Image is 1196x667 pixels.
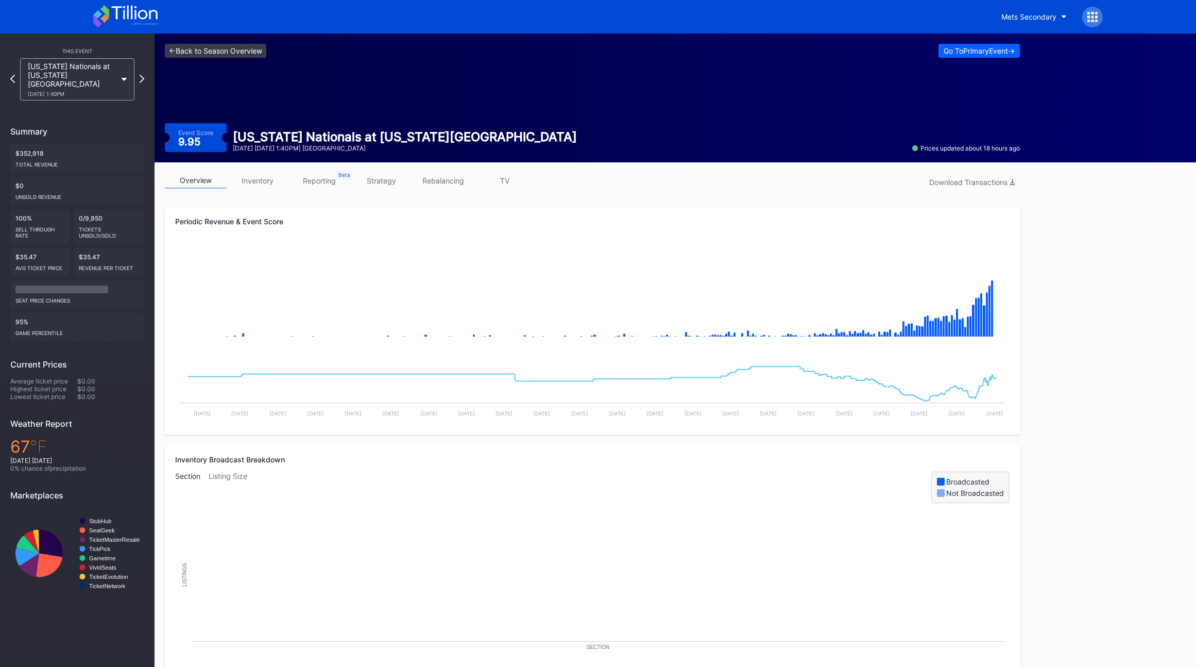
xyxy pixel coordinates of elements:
[835,410,852,416] text: [DATE]
[89,527,115,533] text: SeatGeek
[994,7,1074,26] button: Mets Secondary
[350,173,412,189] a: strategy
[458,410,475,416] text: [DATE]
[948,410,965,416] text: [DATE]
[533,410,550,416] text: [DATE]
[178,129,213,137] div: Event Score
[10,209,70,244] div: 100%
[79,261,140,271] div: Revenue per ticket
[10,48,144,54] div: This Event
[10,508,144,598] svg: Chart title
[10,393,77,401] div: Lowest ticket price
[873,410,890,416] text: [DATE]
[10,377,77,385] div: Average ticket price
[15,261,64,271] div: Avg ticket price
[946,489,1004,497] div: Not Broadcasted
[182,563,187,587] text: Listings
[74,248,145,276] div: $35.47
[175,472,209,503] div: Section
[89,555,116,561] text: Gametime
[10,385,77,393] div: Highest ticket price
[175,455,1010,464] div: Inventory Broadcast Breakdown
[10,177,144,205] div: $0
[345,410,362,416] text: [DATE]
[911,410,928,416] text: [DATE]
[912,144,1020,152] div: Prices updated about 18 hours ago
[10,464,144,472] div: 0 % chance of precipitation
[178,137,203,147] div: 9.95
[722,410,739,416] text: [DATE]
[1001,12,1056,21] div: Mets Secondary
[89,537,140,543] text: TicketMasterResale
[10,490,144,501] div: Marketplaces
[89,518,112,524] text: StubHub
[227,173,288,189] a: inventory
[209,472,255,503] div: Listing Size
[15,157,139,168] div: Total Revenue
[89,574,128,580] text: TicketEvolution
[77,385,144,393] div: $0.00
[10,457,144,464] div: [DATE] [DATE]
[10,248,70,276] div: $35.47
[175,503,1010,658] svg: Chart title
[10,359,144,370] div: Current Prices
[797,410,814,416] text: [DATE]
[938,44,1020,58] button: Go ToPrimaryEvent->
[924,175,1020,189] button: Download Transactions
[420,410,437,416] text: [DATE]
[609,410,626,416] text: [DATE]
[10,419,144,429] div: Weather Report
[15,326,139,336] div: Game percentile
[74,209,145,244] div: 0/9,950
[10,313,144,341] div: 95%
[10,126,144,137] div: Summary
[233,129,577,144] div: [US_STATE] Nationals at [US_STATE][GEOGRAPHIC_DATA]
[15,222,64,239] div: Sell Through Rate
[685,410,702,416] text: [DATE]
[89,546,111,552] text: TickPick
[231,410,248,416] text: [DATE]
[587,644,609,650] text: Section
[175,347,1010,424] svg: Chart title
[382,410,399,416] text: [DATE]
[929,178,1015,187] div: Download Transactions
[194,410,211,416] text: [DATE]
[77,377,144,385] div: $0.00
[89,564,116,571] text: VividSeats
[175,217,1010,226] div: Periodic Revenue & Event Score
[760,410,777,416] text: [DATE]
[165,173,227,189] a: overview
[28,62,116,97] div: [US_STATE] Nationals at [US_STATE][GEOGRAPHIC_DATA]
[646,410,663,416] text: [DATE]
[30,437,47,457] span: ℉
[28,91,116,97] div: [DATE] 1:40PM
[571,410,588,416] text: [DATE]
[986,410,1003,416] text: [DATE]
[175,244,1010,347] svg: Chart title
[474,173,536,189] a: TV
[944,46,1015,55] div: Go To Primary Event ->
[79,222,140,239] div: Tickets Unsold/Sold
[269,410,286,416] text: [DATE]
[946,477,989,486] div: Broadcasted
[412,173,474,189] a: rebalancing
[15,190,139,200] div: Unsold Revenue
[288,173,350,189] a: reporting
[89,583,126,589] text: TicketNetwork
[165,44,266,58] a: <-Back to Season Overview
[15,293,139,304] div: seat price changes
[10,144,144,173] div: $352,918
[307,410,324,416] text: [DATE]
[77,393,144,401] div: $0.00
[10,437,144,457] div: 67
[496,410,512,416] text: [DATE]
[233,144,577,152] div: [DATE] [DATE] 1:40PM | [GEOGRAPHIC_DATA]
